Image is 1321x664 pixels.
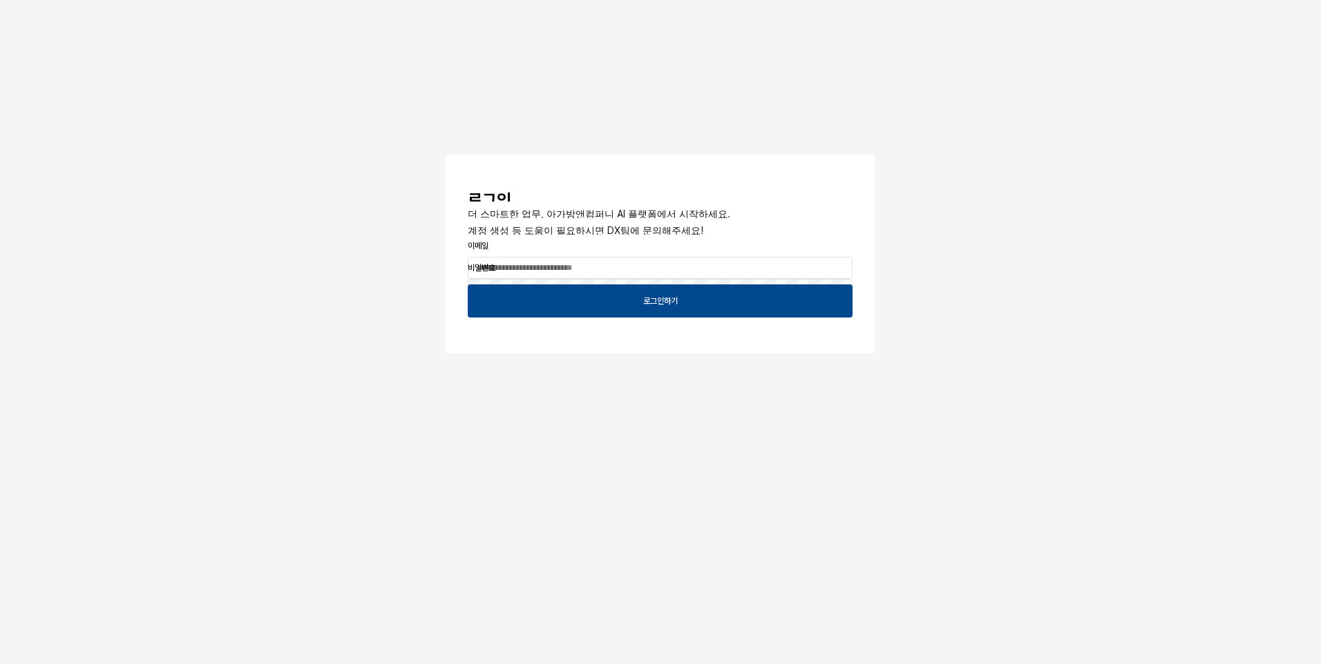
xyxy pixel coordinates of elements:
p: 더 스마트한 업무, 아가방앤컴퍼니 AI 플랫폼에서 시작하세요. [468,206,853,221]
button: 로그인하기 [468,284,853,318]
p: 로그인하기 [643,295,678,306]
p: 이메일 [468,240,853,252]
h3: 로그인 [468,191,853,210]
p: 비밀번호 [468,262,853,274]
p: 계정 생성 등 도움이 필요하시면 DX팀에 문의해주세요! [468,223,853,237]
